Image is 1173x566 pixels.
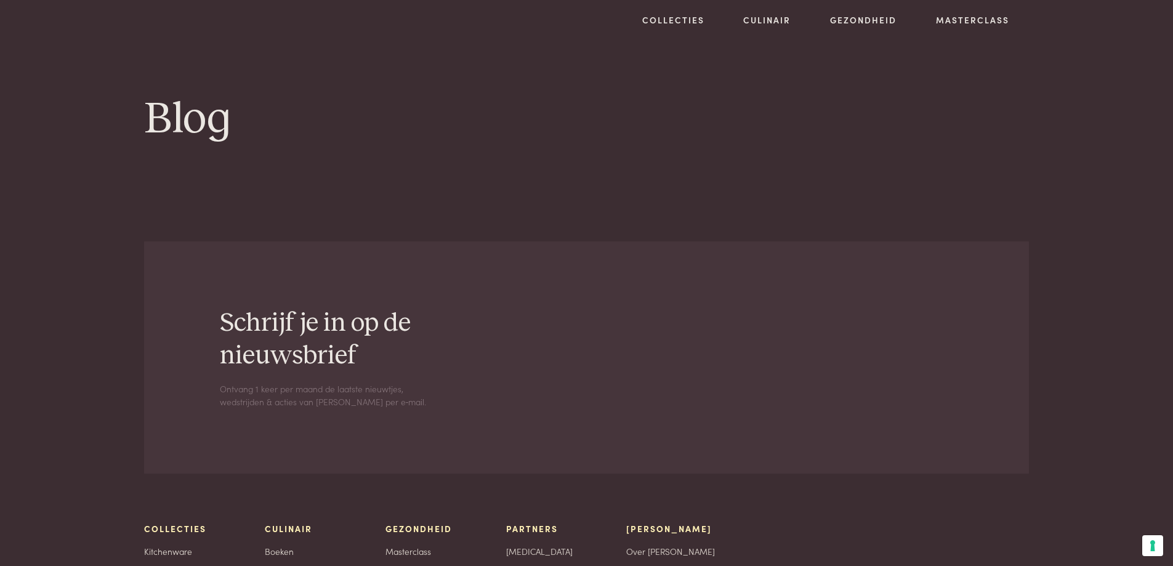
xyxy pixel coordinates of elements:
[1142,535,1163,556] button: Uw voorkeuren voor toestemming voor trackingtechnologieën
[385,522,452,535] span: Gezondheid
[626,545,715,558] a: Over [PERSON_NAME]
[265,545,294,558] a: Boeken
[385,545,431,558] a: Masterclass
[506,545,573,558] a: [MEDICAL_DATA]
[743,14,791,26] a: Culinair
[506,522,558,535] span: Partners
[144,522,206,535] span: Collecties
[830,14,897,26] a: Gezondheid
[265,522,312,535] span: Culinair
[144,545,192,558] a: Kitchenware
[936,14,1009,26] a: Masterclass
[642,14,704,26] a: Collecties
[220,307,502,373] h2: Schrijf je in op de nieuwsbrief
[144,92,1028,147] h1: Blog
[220,382,429,408] p: Ontvang 1 keer per maand de laatste nieuwtjes, wedstrijden & acties van [PERSON_NAME] per e‑mail.
[626,522,712,535] span: [PERSON_NAME]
